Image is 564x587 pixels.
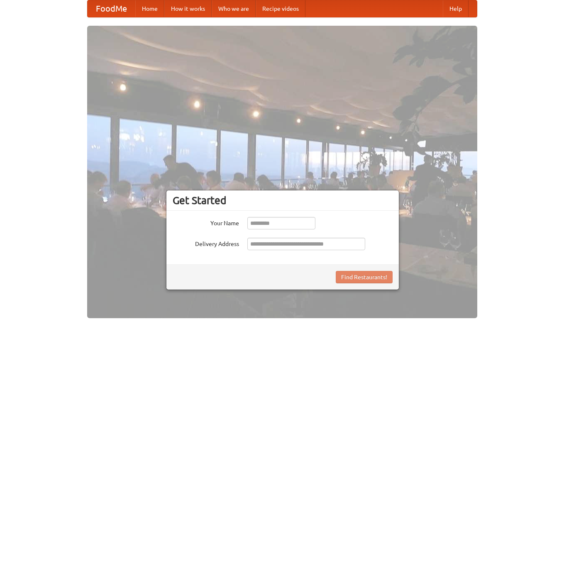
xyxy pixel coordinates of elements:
[212,0,256,17] a: Who we are
[173,194,393,207] h3: Get Started
[173,238,239,248] label: Delivery Address
[88,0,135,17] a: FoodMe
[135,0,164,17] a: Home
[443,0,469,17] a: Help
[336,271,393,283] button: Find Restaurants!
[173,217,239,227] label: Your Name
[256,0,305,17] a: Recipe videos
[164,0,212,17] a: How it works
